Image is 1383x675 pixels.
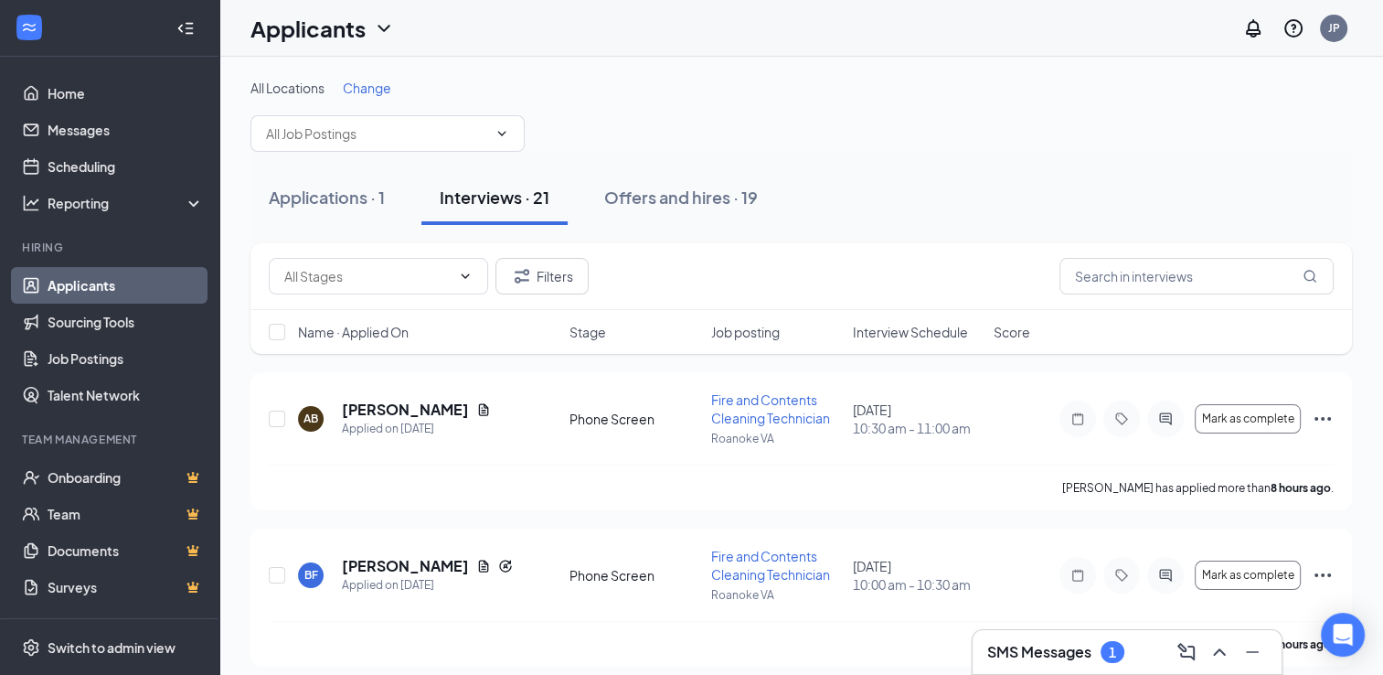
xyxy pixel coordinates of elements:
p: Roanoke VA [711,431,842,446]
a: Sourcing Tools [48,304,204,340]
svg: ChevronDown [373,17,395,39]
svg: ChevronDown [495,126,509,141]
svg: Document [476,559,491,573]
svg: QuestionInfo [1282,17,1304,39]
a: DocumentsCrown [48,532,204,569]
svg: Tag [1111,412,1133,426]
b: 8 hours ago [1271,481,1331,495]
div: Applied on [DATE] [342,420,491,438]
div: Applied on [DATE] [342,576,513,595]
h3: SMS Messages [987,642,1091,662]
div: Phone Screen [569,566,700,584]
b: 16 hours ago [1264,637,1331,651]
a: Scheduling [48,148,204,185]
a: SurveysCrown [48,569,204,605]
div: Offers and hires · 19 [604,186,758,209]
span: Interview Schedule [852,323,967,341]
div: AB [303,411,318,426]
svg: Ellipses [1312,564,1334,586]
svg: Reapply [498,559,513,573]
button: Minimize [1238,637,1267,667]
svg: ChevronUp [1208,641,1230,663]
span: Stage [569,323,606,341]
svg: Collapse [176,19,195,37]
div: JP [1328,20,1340,36]
div: Reporting [48,194,205,212]
a: TeamCrown [48,496,204,532]
button: Mark as complete [1195,561,1301,590]
svg: ComposeMessage [1176,641,1197,663]
input: All Job Postings [266,123,487,144]
a: Messages [48,112,204,148]
span: 10:30 am - 11:00 am [852,419,983,437]
div: BF [304,567,318,583]
span: Fire and Contents Cleaning Technician [711,548,830,583]
span: All Locations [250,80,324,96]
svg: MagnifyingGlass [1303,269,1317,284]
svg: WorkstreamLogo [20,18,38,37]
svg: ActiveChat [1154,568,1176,583]
h5: [PERSON_NAME] [342,556,469,576]
input: All Stages [284,266,451,286]
span: Job posting [711,323,780,341]
button: Mark as complete [1195,404,1301,434]
div: [DATE] [852,557,983,594]
div: Applications · 1 [269,186,385,209]
span: Change [343,80,391,96]
svg: ChevronDown [458,269,473,284]
div: Team Management [22,432,200,447]
button: ComposeMessage [1172,637,1201,667]
button: Filter Filters [495,258,589,295]
a: Home [48,75,204,112]
span: 10:00 am - 10:30 am [852,575,983,594]
h1: Applicants [250,13,366,44]
h5: [PERSON_NAME] [342,400,469,420]
svg: Filter [511,265,533,287]
svg: Tag [1111,568,1133,583]
svg: Note [1067,568,1089,583]
div: Open Intercom Messenger [1321,613,1365,657]
a: Applicants [48,267,204,304]
span: Score [994,323,1030,341]
a: Job Postings [48,340,204,377]
svg: Minimize [1241,641,1263,663]
a: Talent Network [48,377,204,413]
p: Roanoke VA [711,587,842,603]
svg: ActiveChat [1154,412,1176,426]
span: Mark as complete [1202,569,1294,582]
span: Mark as complete [1202,412,1294,425]
div: Hiring [22,240,200,255]
div: Phone Screen [569,410,700,428]
div: 1 [1109,645,1116,660]
svg: Note [1067,412,1089,426]
div: Switch to admin view [48,638,176,657]
span: Fire and Contents Cleaning Technician [711,391,830,426]
svg: Analysis [22,194,40,212]
svg: Document [476,402,491,417]
input: Search in interviews [1059,258,1334,295]
button: ChevronUp [1205,637,1234,667]
p: [PERSON_NAME] has applied more than . [1062,480,1334,496]
svg: Notifications [1242,17,1264,39]
svg: Settings [22,638,40,657]
svg: Ellipses [1312,408,1334,430]
a: OnboardingCrown [48,459,204,496]
div: Interviews · 21 [440,186,549,209]
div: [DATE] [852,401,983,437]
span: Name · Applied On [298,323,409,341]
